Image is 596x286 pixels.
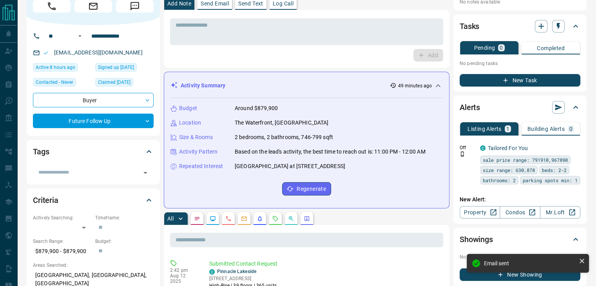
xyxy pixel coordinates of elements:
h2: Criteria [33,194,58,206]
div: condos.ca [480,145,485,151]
p: 0 [569,126,572,132]
h2: Tags [33,145,49,158]
div: Future Follow Up [33,114,154,128]
p: 2:42 pm [170,268,197,273]
div: Alerts [460,98,580,117]
p: New Alert: [460,195,580,204]
span: Signed up [DATE] [98,63,134,71]
p: Around $879,900 [235,104,278,112]
button: Regenerate [282,182,331,195]
span: size range: 630,878 [483,166,535,174]
svg: Push Notification Only [460,151,465,157]
p: Pending [474,45,495,51]
p: Building Alerts [527,126,565,132]
p: Log Call [273,1,293,6]
button: New Showing [460,268,580,281]
p: 1 [506,126,509,132]
div: Mon Nov 11 2024 [95,78,154,89]
span: bathrooms: 2 [483,176,516,184]
p: Listing Alerts [467,126,502,132]
p: No showings booked [460,253,580,261]
div: Buyer [33,93,154,107]
p: 2 bedrooms, 2 bathrooms, 746-799 sqft [235,133,333,141]
svg: Requests [272,215,279,222]
a: Tailored For You [488,145,528,151]
p: Repeated Interest [179,162,223,170]
a: Property [460,206,500,219]
h2: Tasks [460,20,479,33]
div: Activity Summary49 minutes ago [170,78,443,93]
p: Add Note [167,1,191,6]
h2: Showings [460,233,493,246]
div: Tags [33,142,154,161]
button: Open [140,167,151,178]
p: Actively Searching: [33,214,91,221]
span: parking spots min: 1 [523,176,578,184]
svg: Emails [241,215,247,222]
p: Completed [537,45,565,51]
span: Active 8 hours ago [36,63,75,71]
svg: Opportunities [288,215,294,222]
svg: Lead Browsing Activity [210,215,216,222]
svg: Agent Actions [304,215,310,222]
p: Areas Searched: [33,262,154,269]
a: [EMAIL_ADDRESS][DOMAIN_NAME] [54,49,143,56]
p: [STREET_ADDRESS] [209,275,277,282]
p: [GEOGRAPHIC_DATA] at [STREET_ADDRESS] [235,162,345,170]
p: $879,900 - $879,900 [33,245,91,258]
p: No pending tasks [460,58,580,69]
svg: Calls [225,215,232,222]
div: Showings [460,230,580,249]
p: Search Range: [33,238,91,245]
span: Contacted - Never [36,78,73,86]
div: Tue Aug 12 2025 [33,63,91,74]
div: Email sent [484,260,576,266]
p: 0 [500,45,503,51]
p: The Waterfront, [GEOGRAPHIC_DATA] [235,119,328,127]
div: Criteria [33,191,154,210]
span: sale price range: 791910,967890 [483,156,568,164]
p: Activity Summary [181,81,225,90]
p: Budget: [95,238,154,245]
span: Claimed [DATE] [98,78,130,86]
svg: Listing Alerts [257,215,263,222]
p: Send Email [201,1,229,6]
button: Open [75,31,85,41]
p: Submitted Contact Request [209,260,440,268]
p: Aug 12 2025 [170,273,197,284]
h2: Alerts [460,101,480,114]
p: Timeframe: [95,214,154,221]
div: Mon Nov 11 2024 [95,63,154,74]
p: Based on the lead's activity, the best time to reach out is: 11:00 PM - 12:00 AM [235,148,426,156]
div: condos.ca [209,269,215,275]
button: New Task [460,74,580,87]
p: Activity Pattern [179,148,217,156]
span: beds: 2-2 [542,166,567,174]
p: Budget [179,104,197,112]
p: All [167,216,174,221]
p: 49 minutes ago [398,82,432,89]
div: Tasks [460,17,580,36]
svg: Notes [194,215,200,222]
svg: Email Valid [43,50,49,56]
p: Location [179,119,201,127]
p: Send Text [238,1,263,6]
a: Condos [500,206,540,219]
a: Pinnacle Lakeside [217,269,256,274]
p: Size & Rooms [179,133,213,141]
p: Off [460,144,475,151]
a: Mr.Loft [540,206,580,219]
